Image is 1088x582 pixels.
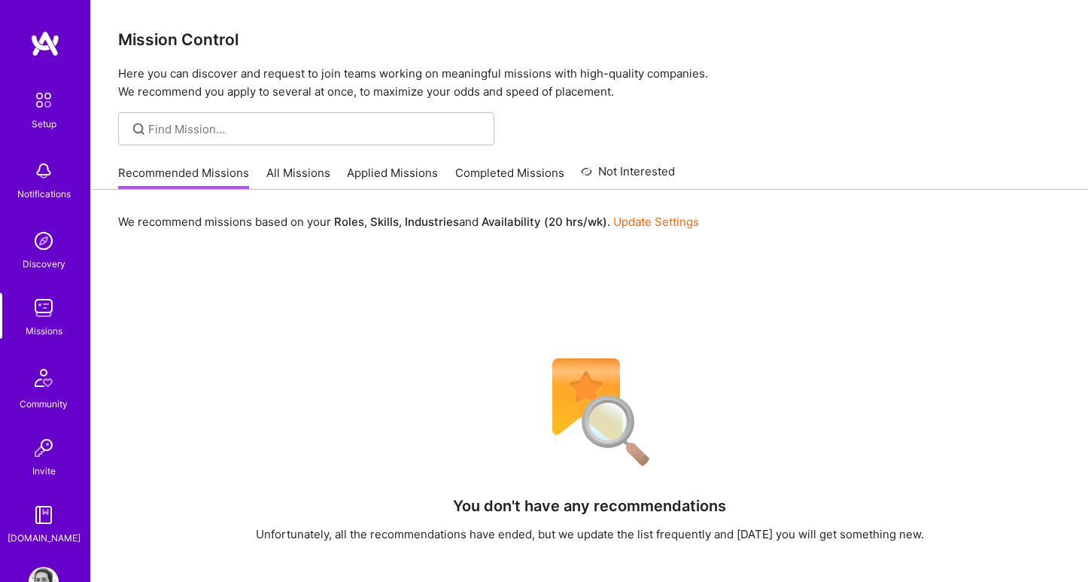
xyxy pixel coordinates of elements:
[256,526,924,542] div: Unfortunately, all the recommendations have ended, but we update the list frequently and [DATE] y...
[482,215,607,229] b: Availability (20 hrs/wk)
[23,256,65,272] div: Discovery
[26,323,62,339] div: Missions
[130,120,147,138] i: icon SearchGrey
[581,163,675,190] a: Not Interested
[29,500,59,530] img: guide book
[347,165,438,190] a: Applied Missions
[32,116,56,132] div: Setup
[29,293,59,323] img: teamwork
[453,497,726,515] h4: You don't have any recommendations
[29,226,59,256] img: discovery
[30,30,60,57] img: logo
[526,349,654,477] img: No Results
[334,215,364,229] b: Roles
[266,165,330,190] a: All Missions
[118,30,1061,49] h3: Mission Control
[118,214,699,230] p: We recommend missions based on your , , and .
[118,165,249,190] a: Recommended Missions
[26,360,62,396] img: Community
[29,433,59,463] img: Invite
[17,186,71,202] div: Notifications
[20,396,68,412] div: Community
[455,165,564,190] a: Completed Missions
[29,156,59,186] img: bell
[405,215,459,229] b: Industries
[118,65,1061,101] p: Here you can discover and request to join teams working on meaningful missions with high-quality ...
[370,215,399,229] b: Skills
[8,530,81,546] div: [DOMAIN_NAME]
[148,121,483,137] input: Find Mission...
[32,463,56,479] div: Invite
[28,84,59,116] img: setup
[613,215,699,229] a: Update Settings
